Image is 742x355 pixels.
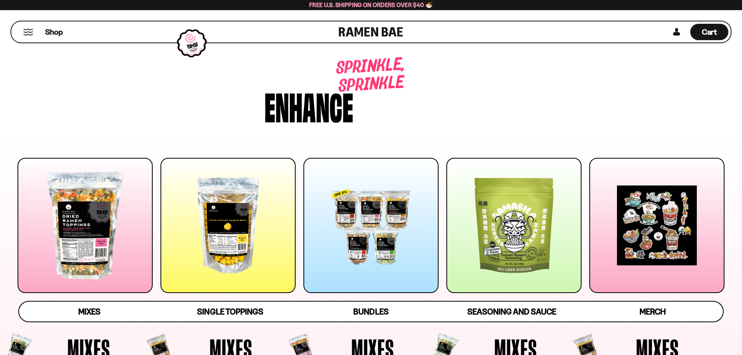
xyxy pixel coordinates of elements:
[467,307,556,316] span: Seasoning and Sauce
[309,1,433,9] span: Free U.S. Shipping on Orders over $40 🍜
[45,24,63,40] a: Shop
[23,29,33,35] button: Mobile Menu Trigger
[19,302,160,321] a: Mixes
[160,302,300,321] a: Single Toppings
[441,302,582,321] a: Seasoning and Sauce
[45,27,63,37] span: Shop
[640,307,666,316] span: Merch
[264,87,353,124] div: Enhance
[702,27,717,37] span: Cart
[690,21,728,42] div: Cart
[197,307,263,316] span: Single Toppings
[582,302,723,321] a: Merch
[301,302,441,321] a: Bundles
[78,307,100,316] span: Mixes
[353,307,388,316] span: Bundles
